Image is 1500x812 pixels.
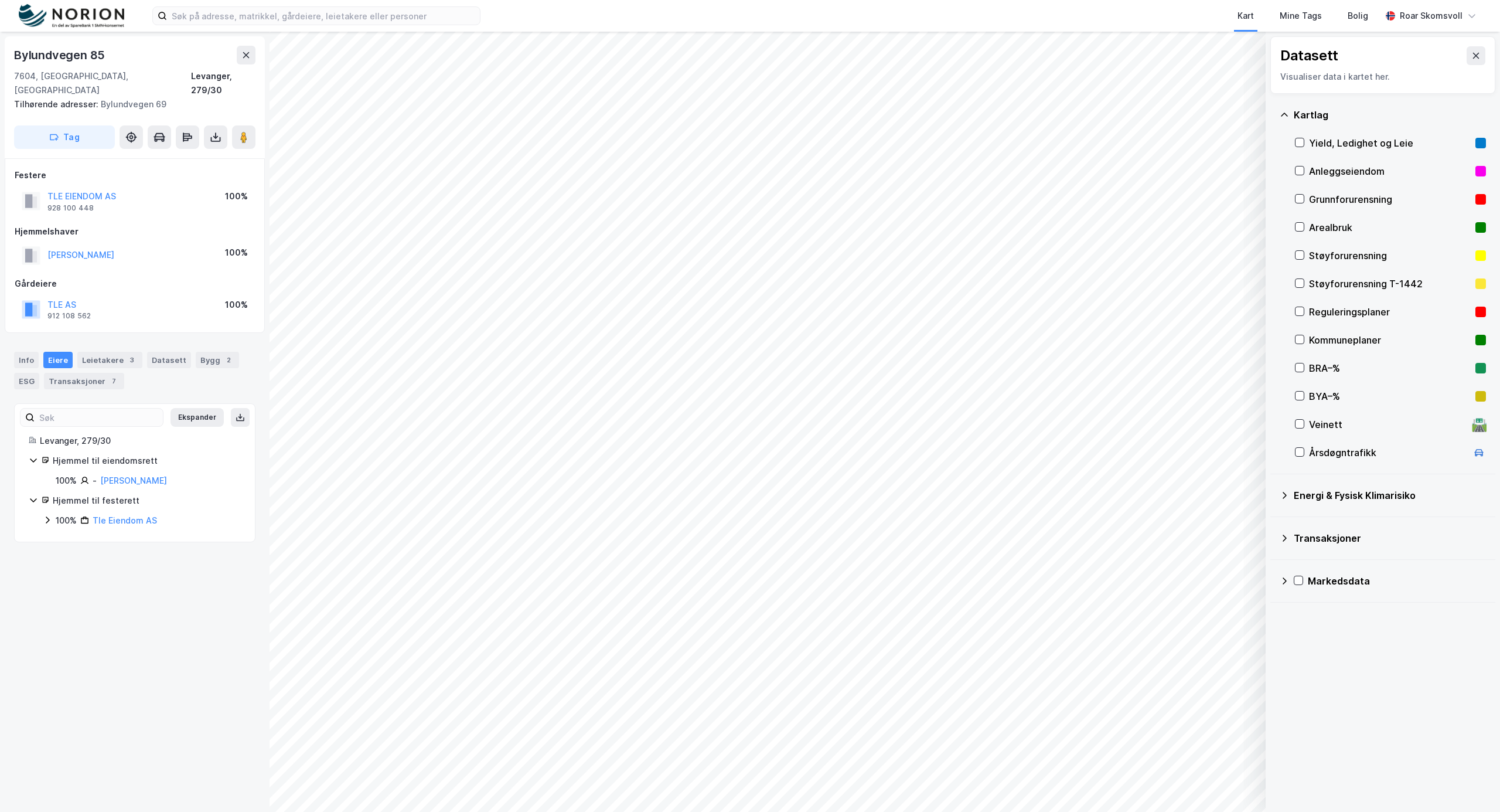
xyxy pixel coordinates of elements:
div: 928 100 448 [47,203,94,213]
div: Årsdøgntrafikk [1309,446,1467,460]
div: Leietakere [77,352,142,368]
div: Grunnforurensning [1309,192,1471,206]
div: Anleggseiendom [1309,164,1471,178]
img: norion-logo.80e7a08dc31c2e691866.png [19,4,124,28]
div: Info [14,352,39,368]
iframe: Chat Widget [1441,756,1500,812]
div: Transaksjoner [44,373,124,389]
div: 🛣️ [1471,417,1487,432]
div: 7 [108,375,120,387]
div: Bygg [196,352,239,368]
div: Kommuneplaner [1309,333,1471,347]
div: Støyforurensning [1309,249,1471,263]
div: 7604, [GEOGRAPHIC_DATA], [GEOGRAPHIC_DATA] [14,69,191,97]
div: Eiere [43,352,73,368]
div: Hjemmelshaver [15,225,255,239]
div: 3 [126,354,138,366]
div: Festere [15,168,255,182]
div: Kart [1237,9,1254,23]
div: Gårdeiere [15,277,255,291]
input: Søk på adresse, matrikkel, gårdeiere, leietakere eller personer [167,7,480,25]
button: Ekspander [171,408,224,427]
div: Visualiser data i kartet her. [1280,70,1485,84]
div: BYA–% [1309,389,1471,403]
a: Tle Eiendom AS [93,515,157,525]
span: Tilhørende adresser: [14,99,101,109]
div: 100% [56,474,77,488]
div: 100% [225,246,248,260]
div: Reguleringsplaner [1309,305,1471,319]
div: Hjemmel til festerett [53,494,241,508]
div: Levanger, 279/30 [40,434,241,448]
div: Bylundvegen 85 [14,46,107,64]
div: Markedsdata [1308,574,1486,588]
div: Mine Tags [1280,9,1322,23]
div: Energi & Fysisk Klimarisiko [1294,488,1486,502]
div: Transaksjoner [1294,531,1486,545]
button: Tag [14,125,115,149]
div: Arealbruk [1309,220,1471,235]
div: Hjemmel til eiendomsrett [53,454,241,468]
div: 100% [225,298,248,312]
div: Bylundvegen 69 [14,97,246,111]
div: ESG [14,373,39,389]
div: 912 108 562 [47,311,91,321]
div: Roar Skomsvoll [1400,9,1462,23]
div: Datasett [147,352,191,368]
div: Levanger, 279/30 [191,69,255,97]
div: Yield, Ledighet og Leie [1309,136,1471,150]
input: Søk [35,409,163,426]
div: 100% [56,514,77,528]
div: - [93,474,97,488]
div: Støyforurensning T-1442 [1309,277,1471,291]
div: Veinett [1309,417,1467,432]
div: Bolig [1348,9,1368,23]
div: 2 [223,354,234,366]
a: [PERSON_NAME] [100,475,167,485]
div: BRA–% [1309,361,1471,375]
div: Kartlag [1294,108,1486,122]
div: Datasett [1280,46,1338,65]
div: 100% [225,189,248,203]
